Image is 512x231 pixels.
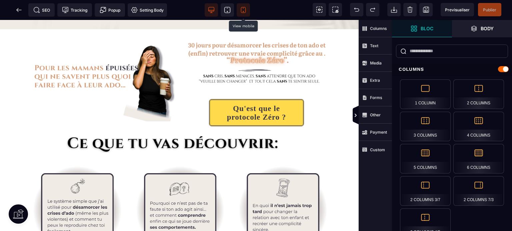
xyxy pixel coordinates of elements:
div: 4 Columns [453,112,504,141]
strong: Columns [370,26,387,31]
div: 2 Columns 3/7 [400,176,451,206]
div: 3 Columns [400,112,451,141]
div: 2 Columns 7/3 [453,176,504,206]
strong: Body [481,26,494,31]
strong: Custom [370,147,385,152]
span: Open Layer Manager [452,20,512,37]
div: Columns [392,63,512,75]
button: Qu'est que le protocole Zéro ? [209,79,304,106]
div: 5 Columns [400,144,451,173]
strong: Text [370,43,378,48]
span: Screenshot [329,3,342,16]
strong: Media [370,60,382,65]
span: View components [313,3,326,16]
strong: Bloc [421,26,433,31]
span: Previsualiser [445,7,470,12]
img: 6c492f36aea34ef07171f02ac7f1e163_titre_1.png [30,20,174,101]
strong: Forms [370,95,382,100]
div: 1 Column [400,79,451,109]
span: Publier [483,7,496,12]
span: SEO [33,7,50,13]
strong: Payment [370,130,387,135]
strong: Other [370,112,381,117]
div: 6 Columns [453,144,504,173]
span: Popup [100,7,120,13]
span: Tracking [62,7,87,13]
img: 7f1f60d59c3fa82f88d33ca2fdd8a186_85581bc5225f725a709b02ac0fac8a33_protocole_z%C3%A9ro_(1).png [184,20,329,68]
div: 2 Columns [453,79,504,109]
strong: Extra [370,78,380,83]
span: Setting Body [131,7,164,13]
span: Preview [441,3,474,16]
img: f8636147bfda1fd022e1d76bfd7628a5_ce_que_tu_vas_decouvrir_2.png [20,116,339,133]
span: Open Blocks [392,20,452,37]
